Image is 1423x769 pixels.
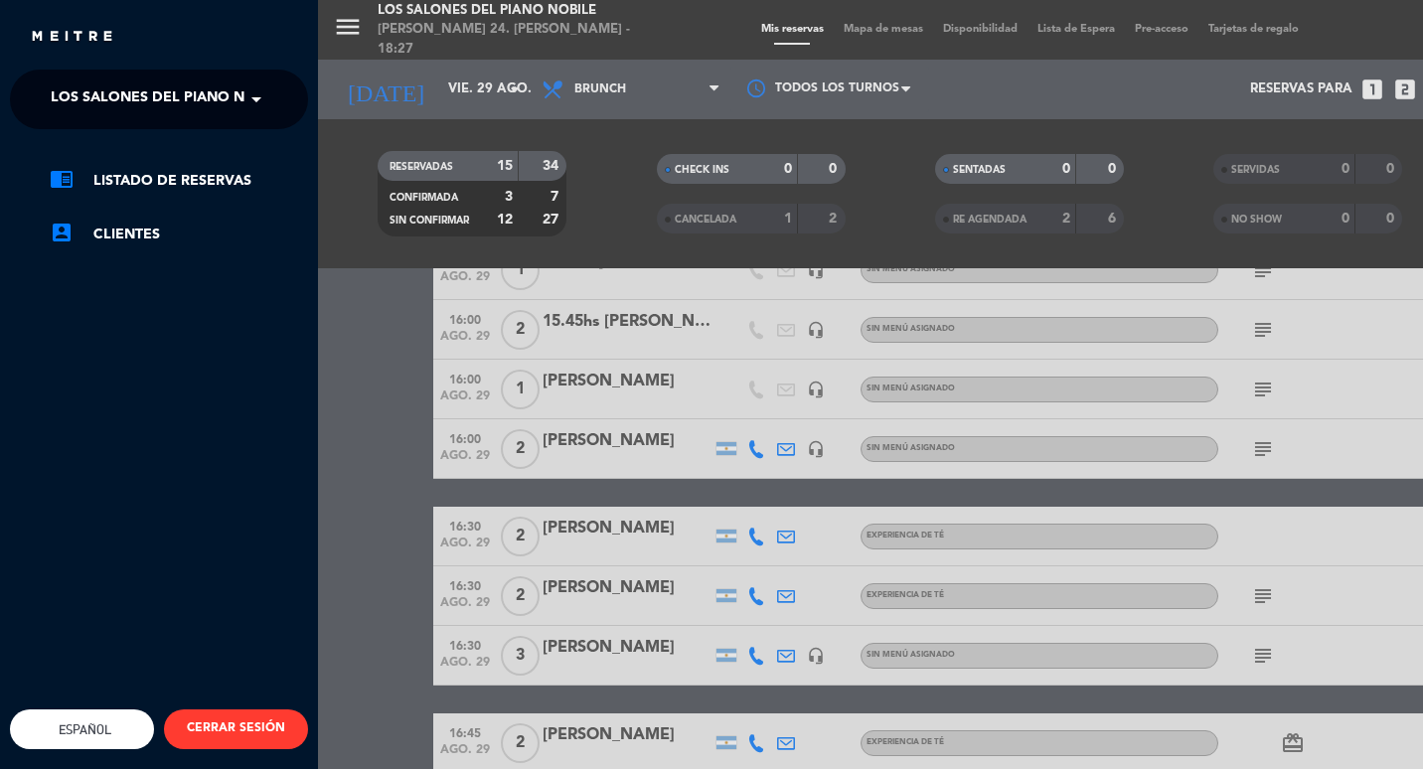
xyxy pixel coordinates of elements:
[51,78,286,120] span: Los Salones del Piano Nobile
[164,709,308,749] button: CERRAR SESIÓN
[50,169,308,193] a: chrome_reader_modeListado de Reservas
[50,223,308,246] a: account_boxClientes
[50,221,74,244] i: account_box
[50,167,74,191] i: chrome_reader_mode
[30,30,114,45] img: MEITRE
[54,722,111,737] span: Español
